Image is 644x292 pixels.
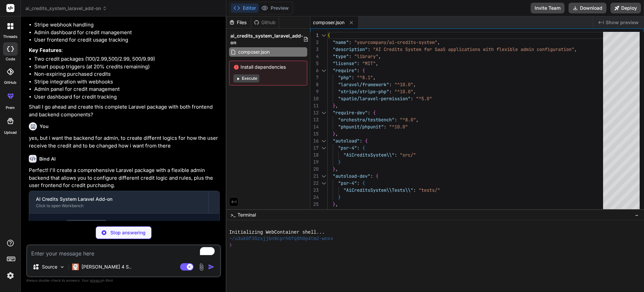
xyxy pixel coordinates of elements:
[310,102,319,109] div: 11
[319,32,328,39] div: Click to collapse the range.
[310,53,319,60] div: 4
[333,138,360,144] span: "autoload"
[507,46,574,52] span: ible admin configuration"
[333,166,335,172] span: }
[310,88,319,95] div: 9
[338,81,389,87] span: "laravel/framework"
[310,208,319,215] div: 26
[319,144,328,152] div: Click to collapse the range.
[574,46,577,52] span: ,
[34,93,220,101] li: User dashboard for credit tracking
[634,210,640,220] button: −
[335,103,338,109] span: ,
[333,67,357,73] span: "require"
[333,53,349,59] span: "type"
[82,264,131,270] p: [PERSON_NAME] 4 S..
[310,123,319,130] div: 14
[384,124,386,130] span: :
[411,96,413,102] span: :
[310,32,319,39] div: 1
[259,3,291,13] button: Preview
[25,5,107,12] span: ai_credits_system_laravel_add-on
[42,264,57,270] p: Source
[230,33,303,46] span: ai_credits_system_laravel_add-on
[389,124,408,130] span: "^10.0"
[335,131,338,137] span: ,
[117,56,119,62] mi: /
[319,137,328,144] div: Click to collapse the range.
[231,3,259,13] button: Editor
[333,110,368,116] span: "require-dev"
[229,236,333,242] span: ~/u3uk0f35zsjjbn9cprh6fq9h0p4tm2-wnxx
[333,39,349,45] span: "name"
[310,81,319,88] div: 8
[36,196,202,202] div: AI Credits System Laravel Add-on
[338,74,352,80] span: "php"
[6,56,15,62] label: code
[119,56,143,62] annotation: 2.99, 500/
[437,39,440,45] span: ,
[416,96,432,102] span: "^5.0"
[531,3,565,13] button: Invite Team
[27,245,220,257] textarea: To enrich screen reader interactions, please activate Accessibility in Grammarly extension settings
[34,21,220,29] li: Stripe webhook handling
[333,103,335,109] span: }
[413,187,416,193] span: :
[310,74,319,81] div: 7
[335,201,338,207] span: ,
[208,264,215,270] img: icon
[34,29,220,37] li: Admin dashboard for credit management
[349,53,352,59] span: :
[400,152,416,158] span: "src/"
[635,212,639,218] span: −
[349,39,352,45] span: :
[357,67,360,73] span: :
[310,173,319,180] div: 21
[310,46,319,53] div: 3
[335,166,338,172] span: ,
[610,3,641,13] button: Deploy
[97,56,107,62] mn: 2.99
[354,39,437,45] span: "yourcompany/ai-credits-system"
[378,53,381,59] span: ,
[310,201,319,208] div: 25
[419,187,440,193] span: "tests/"
[333,201,335,207] span: }
[394,117,397,123] span: :
[413,89,416,95] span: ,
[376,173,378,179] span: {
[338,96,411,102] span: "spatie/laravel-permission"
[310,39,319,46] div: 2
[4,80,16,85] label: GitHub
[34,36,220,44] li: User frontend for credit usage tracking
[3,34,17,40] label: threads
[362,180,365,186] span: {
[313,19,344,26] span: composer.json
[310,144,319,152] div: 17
[319,180,328,187] div: Click to collapse the range.
[310,180,319,187] div: 22
[376,60,378,66] span: ,
[90,278,102,282] span: privacy
[362,67,365,73] span: {
[36,203,202,209] div: Click to open Workbench
[352,74,354,80] span: :
[107,56,108,62] mo: ,
[237,212,256,218] span: Terminal
[59,264,65,270] img: Pick Models
[362,145,365,151] span: {
[230,212,235,218] span: >_
[310,137,319,144] div: 16
[110,229,146,236] p: Stop answering
[333,131,335,137] span: }
[338,89,389,95] span: "stripe/stripe-php"
[354,53,378,59] span: "library"
[39,156,56,162] h6: Bind AI
[333,60,357,66] span: "license"
[237,48,270,56] span: composer.json
[233,64,303,70] span: Install dependencies
[29,134,220,150] p: yes, but i want the backend for admin, to create differnt logics for how the user receive the cre...
[6,105,15,111] label: prem
[368,110,370,116] span: :
[310,152,319,159] div: 18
